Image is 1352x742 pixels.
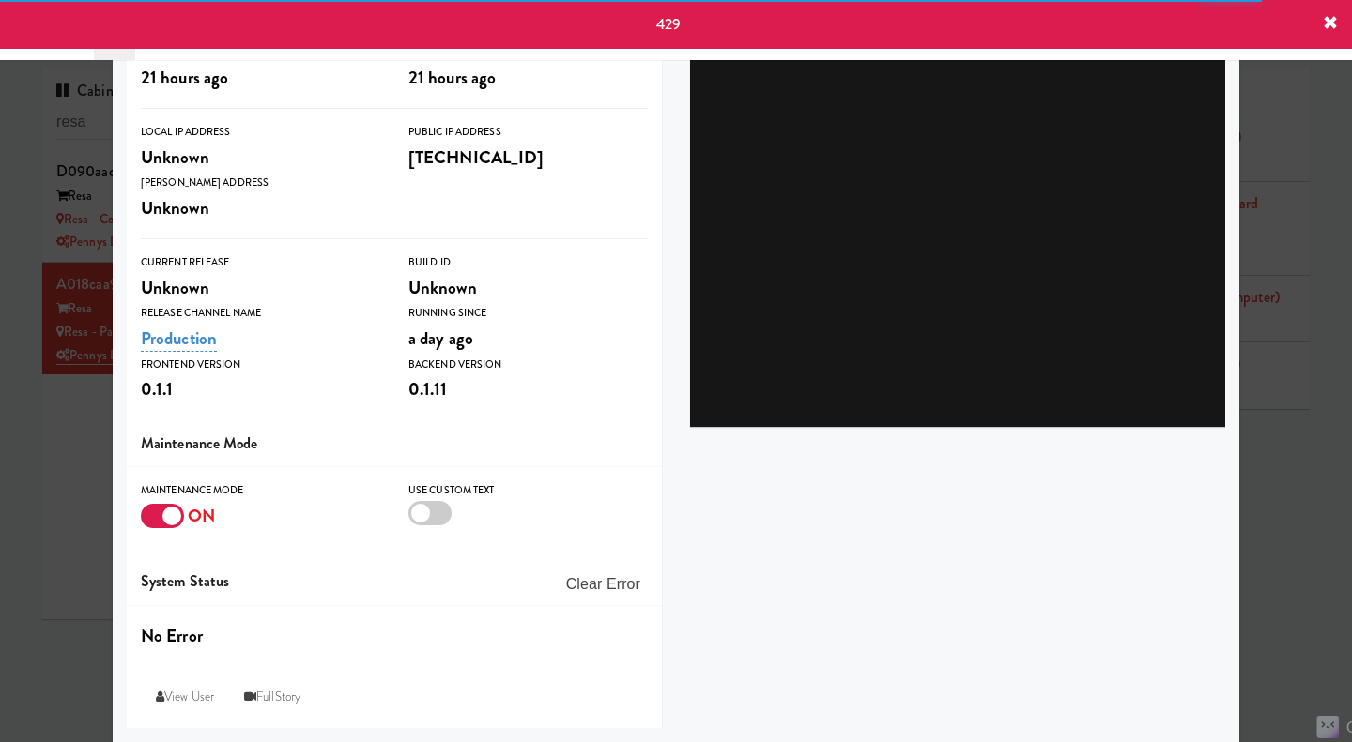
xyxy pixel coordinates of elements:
[141,326,217,352] a: Production
[408,65,496,90] span: 21 hours ago
[408,373,648,405] div: 0.1.11
[408,481,648,500] div: Use Custom Text
[141,432,258,454] span: Maintenance Mode
[408,142,648,174] div: [TECHNICAL_ID]
[408,304,648,323] div: Running Since
[141,481,380,500] div: Maintenance Mode
[141,373,380,405] div: 0.1.1
[656,13,681,35] span: 429
[141,570,229,592] span: System Status
[408,272,648,304] div: Unknown
[141,142,380,174] div: Unknown
[408,123,648,142] div: Public IP Address
[559,568,648,601] button: Clear Error
[141,304,380,323] div: Release Channel Name
[408,356,648,374] div: Backend Version
[141,192,380,224] div: Unknown
[141,272,380,304] div: Unknown
[141,680,229,714] a: View User
[229,680,315,714] a: FullStory
[141,123,380,142] div: Local IP Address
[141,174,380,192] div: [PERSON_NAME] Address
[141,356,380,374] div: Frontend Version
[141,65,228,90] span: 21 hours ago
[141,620,648,652] div: No Error
[408,326,473,351] span: a day ago
[188,503,215,528] span: ON
[141,253,380,272] div: Current Release
[408,253,648,272] div: Build Id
